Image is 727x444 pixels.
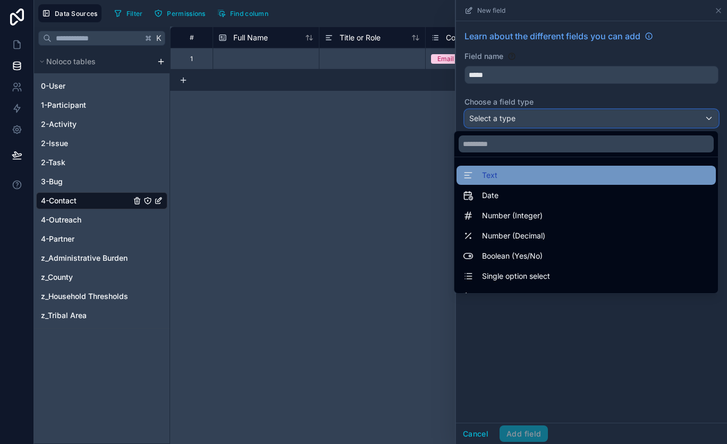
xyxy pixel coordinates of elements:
[155,35,163,42] span: K
[482,169,497,182] span: Text
[36,97,167,114] div: 1-Participant
[41,176,63,187] span: 3-Bug
[36,250,167,267] div: z_Administrative Burden
[482,250,543,262] span: Boolean (Yes/No)
[34,50,170,329] div: scrollable content
[41,81,65,91] span: 0-User
[36,135,167,152] div: 2-Issue
[36,211,167,228] div: 4-Outreach
[41,100,86,110] span: 1-Participant
[482,229,545,242] span: Number (Decimal)
[179,33,205,41] div: #
[36,78,167,95] div: 0-User
[36,192,167,209] div: 4-Contact
[233,32,268,43] span: Full Name
[482,209,543,222] span: Number (Integer)
[482,270,550,283] span: Single option select
[446,32,493,43] span: Contact Type
[36,307,167,324] div: z_Tribal Area
[190,55,193,63] div: 1
[482,290,556,303] span: Multiple option select
[110,5,147,21] button: Filter
[41,138,68,149] span: 2-Issue
[41,291,128,302] span: z_Household Thresholds
[41,119,77,130] span: 2-Activity
[340,32,381,43] span: Title or Role
[41,234,74,244] span: 4-Partner
[41,253,128,263] span: z_Administrative Burden
[167,10,205,18] span: Permissions
[41,310,87,321] span: z_Tribal Area
[36,288,167,305] div: z_Household Thresholds
[41,272,73,283] span: z_County
[36,269,167,286] div: z_County
[437,54,454,64] div: Email
[38,4,102,22] button: Data Sources
[46,56,96,67] span: Noloco tables
[36,154,167,171] div: 2-Task
[230,10,268,18] span: Find column
[214,5,272,21] button: Find column
[36,230,167,247] div: 4-Partner
[126,10,143,18] span: Filter
[41,215,81,225] span: 4-Outreach
[36,116,167,133] div: 2-Activity
[36,54,153,69] button: Noloco tables
[482,189,498,202] span: Date
[41,195,77,206] span: 4-Contact
[150,5,209,21] button: Permissions
[150,5,213,21] a: Permissions
[55,10,98,18] span: Data Sources
[36,173,167,190] div: 3-Bug
[41,157,65,168] span: 2-Task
